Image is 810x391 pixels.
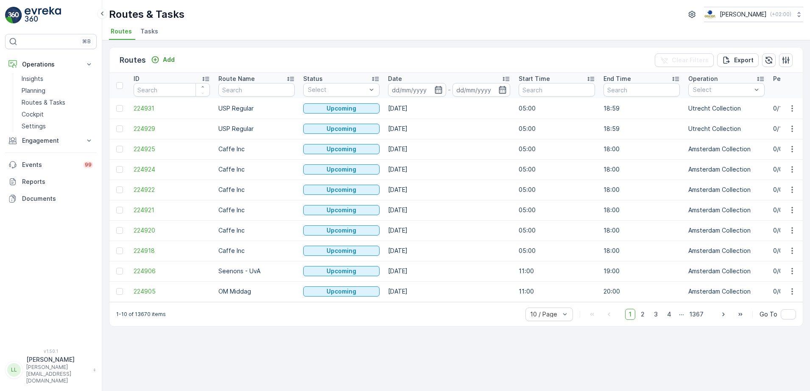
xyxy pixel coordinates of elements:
[688,75,718,83] p: Operation
[116,125,123,132] div: Toggle Row Selected
[448,85,451,95] p: -
[18,73,97,85] a: Insights
[519,206,595,214] p: 05:00
[218,75,255,83] p: Route Name
[672,56,709,64] p: Clear Filters
[134,287,210,296] a: 224905
[116,311,166,318] p: 1-10 of 13670 items
[688,165,765,174] p: Amsterdam Collection
[134,145,210,153] a: 224925
[134,226,210,235] a: 224920
[116,166,123,173] div: Toggle Row Selected
[686,309,707,320] span: 1367
[218,145,295,153] p: Caffe Inc
[218,247,295,255] p: Caffe Inc
[603,247,680,255] p: 18:00
[218,206,295,214] p: Caffe Inc
[688,247,765,255] p: Amsterdam Collection
[134,104,210,113] a: 224931
[218,165,295,174] p: Caffe Inc
[384,281,514,302] td: [DATE]
[688,267,765,275] p: Amsterdam Collection
[303,246,380,256] button: Upcoming
[7,363,21,377] div: LL
[134,83,210,97] input: Search
[134,125,210,133] a: 224929
[109,8,184,21] p: Routes & Tasks
[22,110,44,119] p: Cockpit
[18,120,97,132] a: Settings
[22,75,43,83] p: Insights
[134,247,210,255] a: 224918
[116,105,123,112] div: Toggle Row Selected
[717,53,759,67] button: Export
[327,104,356,113] p: Upcoming
[384,180,514,200] td: [DATE]
[688,186,765,194] p: Amsterdam Collection
[519,247,595,255] p: 05:00
[5,7,22,24] img: logo
[603,186,680,194] p: 18:00
[5,56,97,73] button: Operations
[134,75,140,83] p: ID
[655,53,714,67] button: Clear Filters
[704,10,716,19] img: basis-logo_rgb2x.png
[140,27,158,36] span: Tasks
[218,267,295,275] p: Seenons - UvA
[327,267,356,275] p: Upcoming
[218,287,295,296] p: OM Middag
[519,165,595,174] p: 05:00
[327,125,356,133] p: Upcoming
[663,309,675,320] span: 4
[18,97,97,108] a: Routes & Tasks
[760,310,777,319] span: Go To
[5,355,97,384] button: LL[PERSON_NAME][PERSON_NAME][EMAIL_ADDRESS][DOMAIN_NAME]
[519,287,595,296] p: 11:00
[603,206,680,214] p: 18:00
[384,159,514,180] td: [DATE]
[650,309,662,320] span: 3
[770,11,791,18] p: ( +02:00 )
[303,144,380,154] button: Upcoming
[116,268,123,275] div: Toggle Row Selected
[452,83,511,97] input: dd/mm/yyyy
[303,164,380,175] button: Upcoming
[603,104,680,113] p: 18:59
[688,125,765,133] p: Utrecht Collection
[688,206,765,214] p: Amsterdam Collection
[603,287,680,296] p: 20:00
[688,104,765,113] p: Utrecht Collection
[303,75,323,83] p: Status
[22,60,80,69] p: Operations
[519,186,595,194] p: 05:00
[303,225,380,236] button: Upcoming
[120,54,146,66] p: Routes
[327,226,356,235] p: Upcoming
[303,103,380,114] button: Upcoming
[303,124,380,134] button: Upcoming
[384,98,514,119] td: [DATE]
[327,145,356,153] p: Upcoming
[218,125,295,133] p: USP Regular
[720,10,767,19] p: [PERSON_NAME]
[82,38,91,45] p: ⌘B
[134,165,210,174] a: 224924
[134,267,210,275] span: 224906
[388,83,446,97] input: dd/mm/yyyy
[134,186,210,194] a: 224922
[25,7,61,24] img: logo_light-DOdMpM7g.png
[22,98,65,107] p: Routes & Tasks
[519,75,550,83] p: Start Time
[384,220,514,241] td: [DATE]
[18,85,97,97] a: Planning
[327,247,356,255] p: Upcoming
[384,200,514,220] td: [DATE]
[704,7,803,22] button: [PERSON_NAME](+02:00)
[734,56,754,64] p: Export
[218,104,295,113] p: USP Regular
